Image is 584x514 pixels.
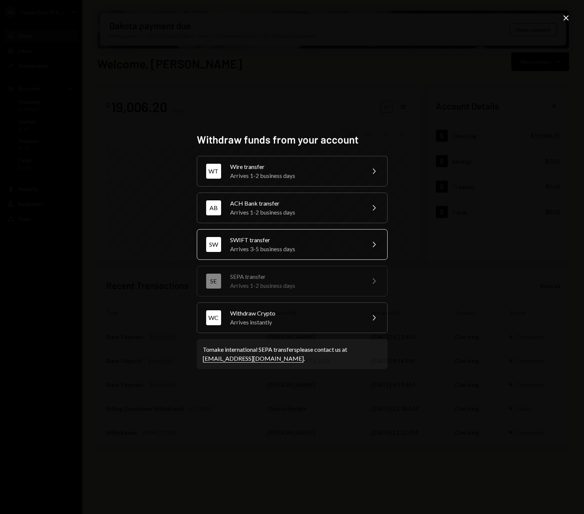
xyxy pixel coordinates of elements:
button: SWSWIFT transferArrives 3-5 business days [197,229,388,260]
button: WTWire transferArrives 1-2 business days [197,156,388,187]
div: Wire transfer [230,162,360,171]
div: SE [206,274,221,289]
h2: Withdraw funds from your account [197,132,388,147]
div: AB [206,200,221,215]
div: To make international SEPA transfers please contact us at . [203,345,382,363]
div: ACH Bank transfer [230,199,360,208]
div: SW [206,237,221,252]
button: WCWithdraw CryptoArrives instantly [197,302,388,333]
div: Arrives 3-5 business days [230,244,360,253]
div: Arrives 1-2 business days [230,281,360,290]
div: Withdraw Crypto [230,309,360,318]
button: SESEPA transferArrives 1-2 business days [197,266,388,296]
div: SEPA transfer [230,272,360,281]
div: Arrives 1-2 business days [230,208,360,217]
div: WC [206,310,221,325]
div: WT [206,164,221,179]
div: SWIFT transfer [230,236,360,244]
button: ABACH Bank transferArrives 1-2 business days [197,193,388,223]
a: [EMAIL_ADDRESS][DOMAIN_NAME] [203,355,304,363]
div: Arrives instantly [230,318,360,327]
div: Arrives 1-2 business days [230,171,360,180]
